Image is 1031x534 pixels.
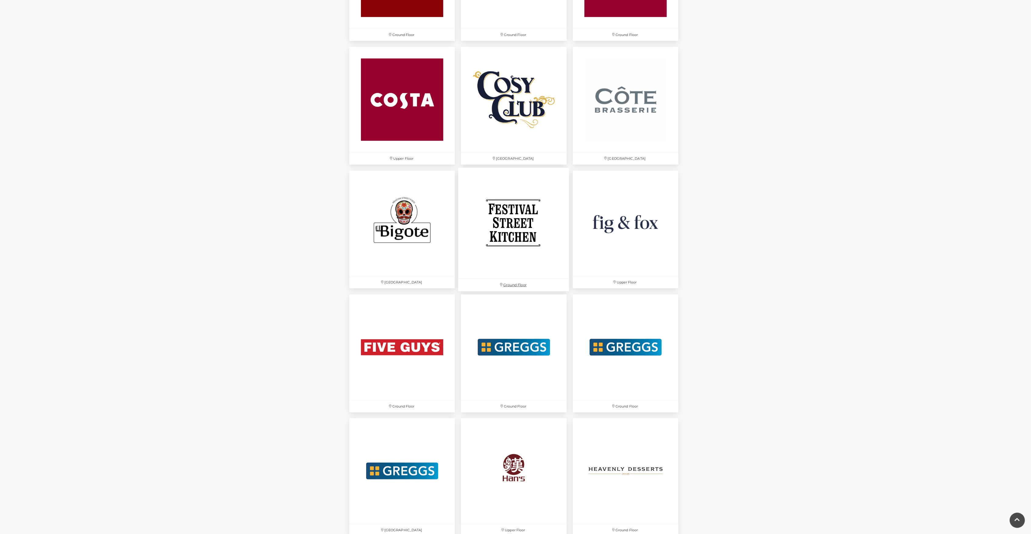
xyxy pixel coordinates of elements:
a: Ground Floor [458,291,569,415]
a: Upper Floor [570,168,681,291]
a: Ground Floor [346,291,458,415]
p: Ground Floor [461,29,566,41]
p: Ground Floor [573,29,678,41]
p: Ground Floor [573,400,678,412]
a: [GEOGRAPHIC_DATA] [570,44,681,168]
p: Upper Floor [349,153,455,165]
p: Ground Floor [461,400,566,412]
p: Ground Floor [458,279,569,291]
a: [GEOGRAPHIC_DATA] [346,168,458,291]
p: [GEOGRAPHIC_DATA] [349,276,455,288]
a: Ground Floor [570,291,681,415]
a: Upper Floor [346,44,458,168]
p: Ground Floor [349,29,455,41]
p: Ground Floor [349,400,455,412]
p: [GEOGRAPHIC_DATA] [573,153,678,165]
a: Ground Floor [455,165,573,295]
a: [GEOGRAPHIC_DATA] [458,44,569,168]
p: [GEOGRAPHIC_DATA] [461,153,566,165]
p: Upper Floor [573,276,678,288]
